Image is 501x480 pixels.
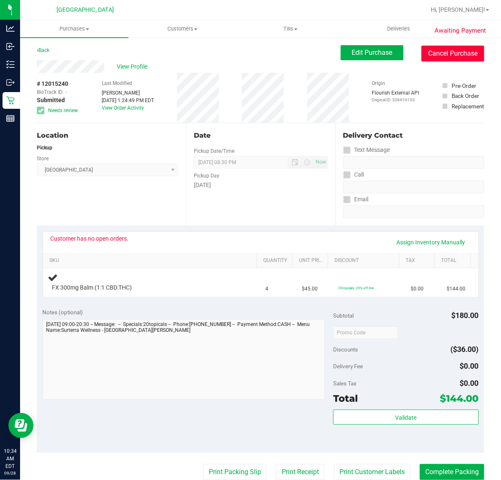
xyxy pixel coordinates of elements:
a: Unit Price [299,257,325,264]
span: 4 [266,285,269,293]
a: SKU [49,257,254,264]
span: Awaiting Payment [434,26,486,36]
inline-svg: Inbound [6,42,15,51]
a: Discount [335,257,396,264]
a: Back [37,47,49,53]
span: Delivery Fee [333,363,363,370]
inline-svg: Analytics [6,24,15,33]
span: Validate [395,414,416,421]
inline-svg: Retail [6,96,15,105]
span: [GEOGRAPHIC_DATA] [57,6,114,13]
a: Purchases [20,20,128,38]
p: 09/28 [4,470,16,476]
span: Customers [129,25,236,33]
a: Tax [406,257,432,264]
label: Pickup Day [194,172,219,180]
strong: Pickup [37,145,52,151]
span: $0.00 [411,285,424,293]
input: Format: (999) 999-9999 [343,181,484,193]
span: $0.00 [460,362,479,370]
div: Flourish External API [372,89,419,103]
label: Store [37,155,49,162]
span: Discounts [333,342,358,357]
a: View Order Activity [102,105,144,111]
div: Customer has no open orders. [51,235,129,242]
span: Tills [237,25,344,33]
span: $144.00 [440,393,479,404]
label: Last Modified [102,80,132,87]
a: Deliveries [345,20,453,38]
span: 20topicals: 20% off line [338,286,374,290]
span: Total [333,393,358,404]
span: Needs review [48,107,78,114]
button: Print Packing Slip [203,464,267,480]
label: Email [343,193,369,205]
a: Tills [236,20,345,38]
iframe: Resource center [8,413,33,438]
inline-svg: Reports [6,114,15,123]
div: Back Order [452,92,479,100]
button: Complete Packing [420,464,484,480]
a: Customers [128,20,237,38]
span: $180.00 [452,311,479,320]
span: $144.00 [447,285,466,293]
button: Edit Purchase [341,45,403,60]
div: [PERSON_NAME] [102,89,154,97]
button: Print Receipt [276,464,324,480]
div: [DATE] [194,181,327,190]
label: Call [343,169,364,181]
div: [DATE] 1:24:49 PM EDT [102,97,154,104]
label: Text Message [343,144,390,156]
label: Pickup Date/Time [194,147,234,155]
p: Original ID: 328410153 [372,97,419,103]
span: - [66,88,67,96]
div: Location [37,131,178,141]
span: FX 300mg Balm (1:1 CBD:THC) [52,284,132,292]
label: Origin [372,80,385,87]
span: Hi, [PERSON_NAME]! [431,6,485,13]
button: Validate [333,410,478,425]
a: Assign Inventory Manually [391,235,471,249]
input: Format: (999) 999-9999 [343,156,484,169]
span: BioTrack ID: [37,88,64,96]
span: # 12015240 [37,80,68,88]
div: Replacement [452,102,484,110]
span: Subtotal [333,312,354,319]
span: $45.00 [302,285,318,293]
input: Promo Code [333,326,398,339]
div: Delivery Contact [343,131,484,141]
span: Submitted [37,96,65,105]
inline-svg: Outbound [6,78,15,87]
button: Print Customer Labels [334,464,410,480]
span: Purchases [20,25,128,33]
span: Edit Purchase [352,49,393,56]
div: Date [194,131,327,141]
span: Notes (optional) [43,309,83,316]
span: ($36.00) [451,345,479,354]
span: Deliveries [376,25,421,33]
a: Quantity [263,257,289,264]
span: Sales Tax [333,380,357,387]
inline-svg: Inventory [6,60,15,69]
a: Total [442,257,467,264]
span: View Profile [117,62,150,71]
button: Cancel Purchase [421,46,484,62]
span: $0.00 [460,379,479,388]
p: 10:34 AM EDT [4,447,16,470]
div: Pre-Order [452,82,476,90]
